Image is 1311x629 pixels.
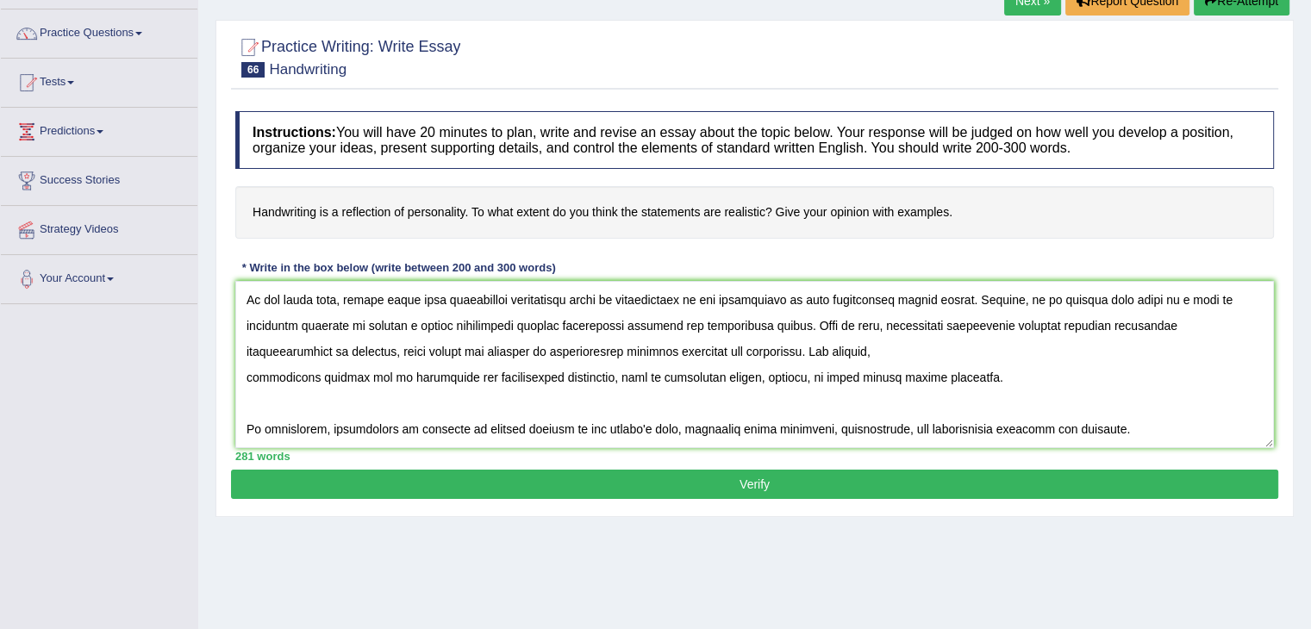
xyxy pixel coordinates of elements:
b: Instructions: [253,125,336,140]
a: Predictions [1,108,197,151]
h4: Handwriting is a reflection of personality. To what extent do you think the statements are realis... [235,186,1274,239]
div: 281 words [235,448,1274,464]
a: Practice Questions [1,9,197,53]
h4: You will have 20 minutes to plan, write and revise an essay about the topic below. Your response ... [235,111,1274,169]
a: Strategy Videos [1,206,197,249]
span: 66 [241,62,265,78]
a: Tests [1,59,197,102]
div: * Write in the box below (write between 200 and 300 words) [235,260,562,277]
small: Handwriting [269,61,346,78]
a: Your Account [1,255,197,298]
h2: Practice Writing: Write Essay [235,34,460,78]
button: Verify [231,470,1278,499]
a: Success Stories [1,157,197,200]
